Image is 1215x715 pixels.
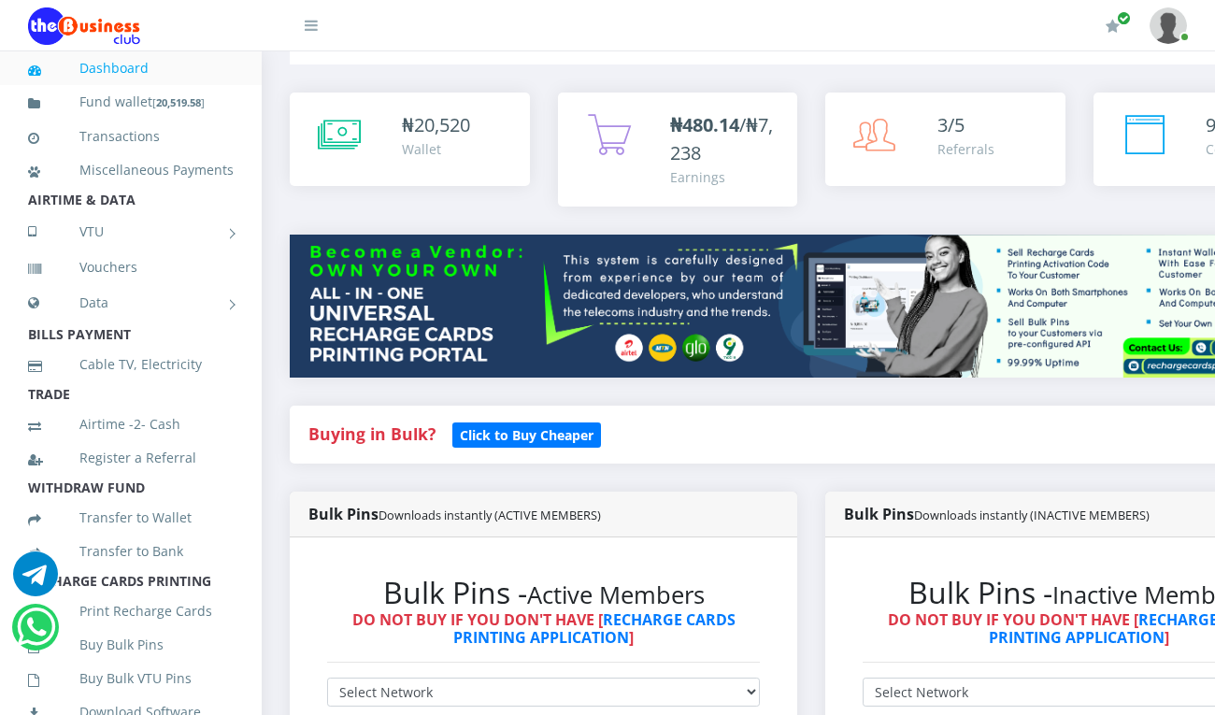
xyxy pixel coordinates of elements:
[28,590,234,633] a: Print Recharge Cards
[937,112,965,137] span: 3/5
[558,93,798,207] a: ₦480.14/₦7,238 Earnings
[28,7,140,45] img: Logo
[453,609,736,648] a: RECHARGE CARDS PRINTING APPLICATION
[28,623,234,666] a: Buy Bulk Pins
[414,112,470,137] span: 20,520
[1106,19,1120,34] i: Renew/Upgrade Subscription
[327,575,760,610] h2: Bulk Pins -
[402,111,470,139] div: ₦
[527,579,705,611] small: Active Members
[914,507,1150,523] small: Downloads instantly (INACTIVE MEMBERS)
[379,507,601,523] small: Downloads instantly (ACTIVE MEMBERS)
[308,422,436,445] strong: Buying in Bulk?
[670,112,773,165] span: /₦7,238
[825,93,1065,186] a: 3/5 Referrals
[28,279,234,326] a: Data
[670,112,739,137] b: ₦480.14
[670,167,779,187] div: Earnings
[290,93,530,186] a: ₦20,520 Wallet
[937,139,994,159] div: Referrals
[452,422,601,445] a: Click to Buy Cheaper
[1150,7,1187,44] img: User
[1117,11,1131,25] span: Renew/Upgrade Subscription
[28,246,234,289] a: Vouchers
[28,80,234,124] a: Fund wallet[20,519.58]
[17,619,55,650] a: Chat for support
[402,139,470,159] div: Wallet
[28,436,234,479] a: Register a Referral
[28,496,234,539] a: Transfer to Wallet
[28,403,234,446] a: Airtime -2- Cash
[460,426,593,444] b: Click to Buy Cheaper
[844,504,1150,524] strong: Bulk Pins
[352,609,736,648] strong: DO NOT BUY IF YOU DON'T HAVE [ ]
[28,47,234,90] a: Dashboard
[28,530,234,573] a: Transfer to Bank
[28,343,234,386] a: Cable TV, Electricity
[152,95,205,109] small: [ ]
[28,115,234,158] a: Transactions
[28,149,234,192] a: Miscellaneous Payments
[28,208,234,255] a: VTU
[308,504,601,524] strong: Bulk Pins
[156,95,201,109] b: 20,519.58
[13,565,58,596] a: Chat for support
[28,657,234,700] a: Buy Bulk VTU Pins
